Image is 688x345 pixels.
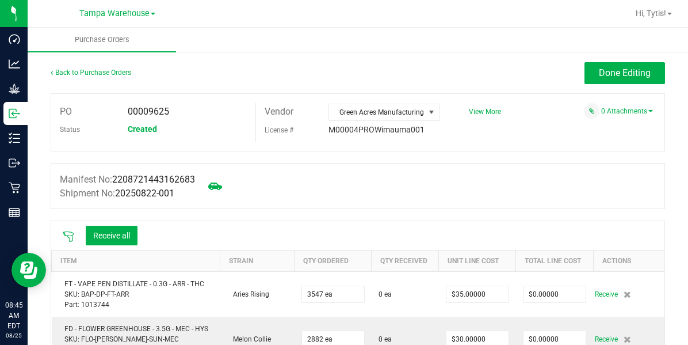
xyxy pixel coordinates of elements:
[636,9,666,18] span: Hi, Tytis!
[60,173,195,187] label: Manifest No:
[59,35,145,45] span: Purchase Orders
[59,279,213,310] div: FT - VAPE PEN DISTILLATE - 0.3G - ARR - THC SKU: BAP-DP-FT-ARR Part: 1013744
[584,103,599,119] span: Attach a document
[60,121,80,138] label: Status
[516,250,593,271] th: Total Line Cost
[9,132,20,144] inline-svg: Inventory
[220,250,295,271] th: Strain
[328,125,425,134] span: M00004PROWimauma001
[115,188,174,199] span: 20250822-001
[12,253,46,287] iframe: Resource center
[9,33,20,45] inline-svg: Dashboard
[86,226,137,245] button: Receive all
[372,250,439,271] th: Qty Received
[227,290,269,298] span: Aries Rising
[9,108,20,119] inline-svg: Inbound
[63,231,74,242] span: Scan packages to receive
[302,286,364,302] input: 0 ea
[60,187,174,200] label: Shipment No:
[523,286,586,302] input: $0.00000
[51,69,131,77] a: Back to Purchase Orders
[28,28,176,52] a: Purchase Orders
[265,122,293,139] label: License #
[204,175,227,198] span: Mark as not Arrived
[599,67,651,78] span: Done Editing
[446,286,509,302] input: $0.00000
[9,58,20,70] inline-svg: Analytics
[265,103,293,120] label: Vendor
[469,108,501,116] a: View More
[379,289,392,299] span: 0 ea
[593,250,664,271] th: Actions
[439,250,516,271] th: Unit Line Cost
[5,331,22,340] p: 08/25
[9,157,20,169] inline-svg: Outbound
[9,207,20,218] inline-svg: Reports
[128,106,169,117] span: 00009625
[601,107,653,115] a: 0 Attachments
[329,104,424,120] span: Green Acres Manufacturing
[595,287,618,301] span: Receive
[379,334,392,344] span: 0 ea
[9,182,20,194] inline-svg: Retail
[5,300,22,331] p: 08:45 AM EDT
[112,174,195,185] span: 2208721443162683
[9,83,20,94] inline-svg: Grow
[584,62,665,84] button: Done Editing
[295,250,372,271] th: Qty Ordered
[227,335,271,343] span: Melon Collie
[128,124,157,134] span: Created
[52,250,220,271] th: Item
[79,9,150,18] span: Tampa Warehouse
[60,103,72,120] label: PO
